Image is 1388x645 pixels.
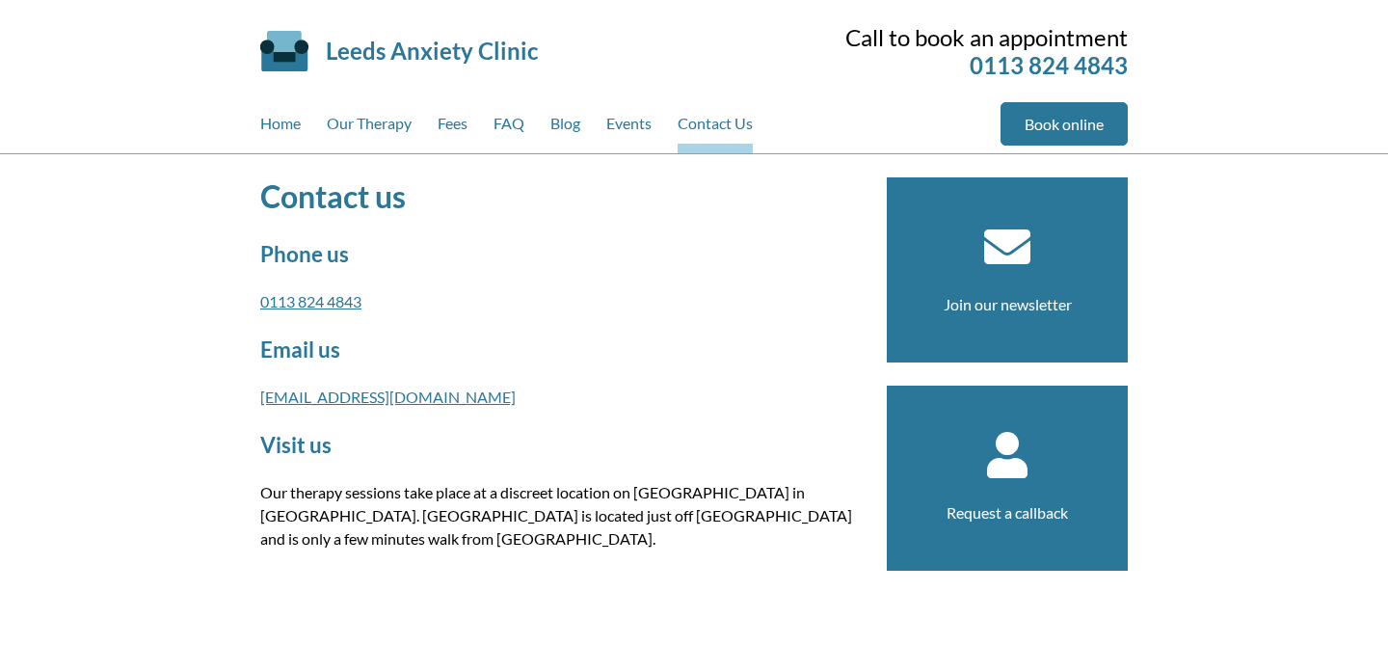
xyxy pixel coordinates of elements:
[260,388,516,406] a: [EMAIL_ADDRESS][DOMAIN_NAME]
[260,177,864,215] h1: Contact us
[260,432,864,458] h2: Visit us
[550,102,580,153] a: Blog
[947,503,1068,522] a: Request a callback
[606,102,652,153] a: Events
[494,102,524,153] a: FAQ
[970,51,1128,79] a: 0113 824 4843
[438,102,467,153] a: Fees
[678,102,753,153] a: Contact Us
[327,102,412,153] a: Our Therapy
[260,336,864,363] h2: Email us
[260,292,361,310] a: 0113 824 4843
[944,295,1072,313] a: Join our newsletter
[326,37,538,65] a: Leeds Anxiety Clinic
[260,481,864,551] p: Our therapy sessions take place at a discreet location on [GEOGRAPHIC_DATA] in [GEOGRAPHIC_DATA]....
[1001,102,1128,146] a: Book online
[260,241,864,267] h2: Phone us
[260,102,301,153] a: Home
